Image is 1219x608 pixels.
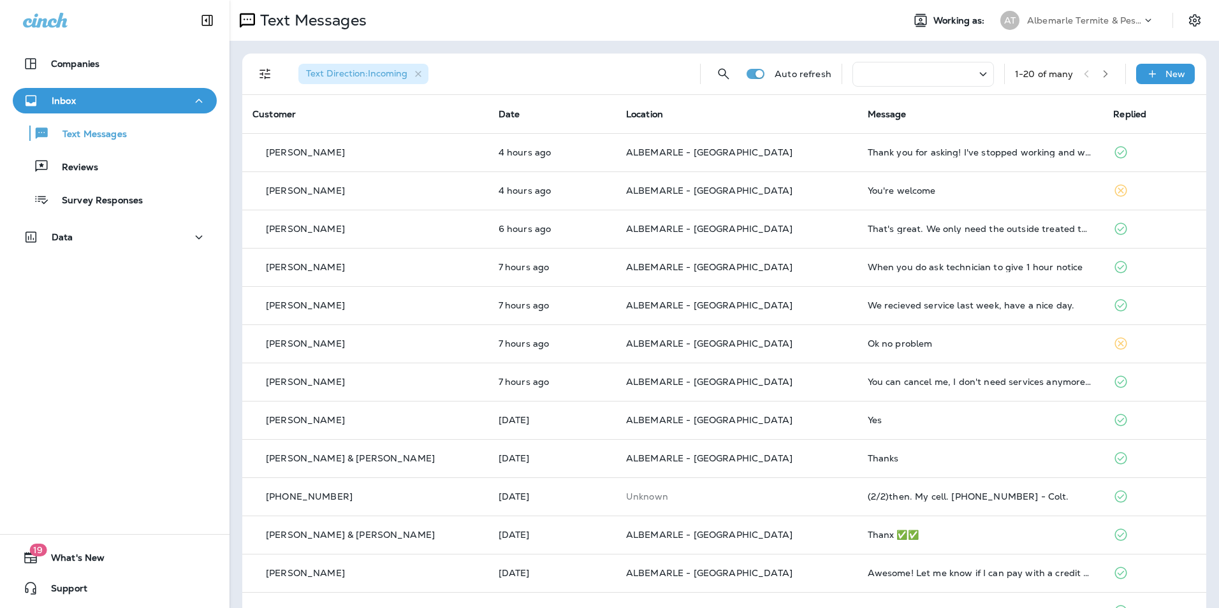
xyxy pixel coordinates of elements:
[255,11,367,30] p: Text Messages
[499,338,606,349] p: Sep 22, 2025 08:03 AM
[298,64,428,84] div: Text Direction:Incoming
[13,545,217,570] button: 19What's New
[252,61,278,87] button: Filters
[1027,15,1142,25] p: Albemarle Termite & Pest Control
[711,61,736,87] button: Search Messages
[266,530,435,540] p: [PERSON_NAME] & [PERSON_NAME]
[51,59,99,69] p: Companies
[306,68,407,79] span: Text Direction : Incoming
[52,96,76,106] p: Inbox
[868,491,1093,502] div: (2/2)then. My cell. 717-856-5507 - Colt.
[499,262,606,272] p: Sep 22, 2025 08:09 AM
[499,568,606,578] p: Sep 15, 2025 09:02 AM
[626,452,792,464] span: ALBEMARLE - [GEOGRAPHIC_DATA]
[266,185,345,196] p: [PERSON_NAME]
[626,414,792,426] span: ALBEMARLE - [GEOGRAPHIC_DATA]
[499,300,606,310] p: Sep 22, 2025 08:07 AM
[1000,11,1019,30] div: AT
[13,120,217,147] button: Text Messages
[626,567,792,579] span: ALBEMARLE - [GEOGRAPHIC_DATA]
[252,108,296,120] span: Customer
[13,186,217,213] button: Survey Responses
[189,8,225,33] button: Collapse Sidebar
[1015,69,1074,79] div: 1 - 20 of many
[13,575,217,601] button: Support
[49,162,98,174] p: Reviews
[13,153,217,180] button: Reviews
[13,88,217,113] button: Inbox
[933,15,988,26] span: Working as:
[266,453,435,463] p: [PERSON_NAME] & [PERSON_NAME]
[499,185,606,196] p: Sep 22, 2025 10:35 AM
[13,224,217,250] button: Data
[266,338,345,349] p: [PERSON_NAME]
[626,261,792,273] span: ALBEMARLE - [GEOGRAPHIC_DATA]
[1113,108,1146,120] span: Replied
[499,147,606,157] p: Sep 22, 2025 10:41 AM
[626,491,847,502] p: This customer does not have a last location and the phone number they messaged is not assigned to...
[29,544,47,556] span: 19
[1183,9,1206,32] button: Settings
[868,108,907,120] span: Message
[626,108,663,120] span: Location
[499,491,606,502] p: Sep 17, 2025 11:34 AM
[868,300,1093,310] div: We recieved service last week, have a nice day.
[499,224,606,234] p: Sep 22, 2025 08:44 AM
[775,69,831,79] p: Auto refresh
[38,553,105,568] span: What's New
[499,453,606,463] p: Sep 17, 2025 04:58 PM
[626,185,792,196] span: ALBEMARLE - [GEOGRAPHIC_DATA]
[38,583,87,598] span: Support
[266,415,345,425] p: [PERSON_NAME]
[868,185,1093,196] div: You're welcome
[626,529,792,540] span: ALBEMARLE - [GEOGRAPHIC_DATA]
[266,262,345,272] p: [PERSON_NAME]
[868,568,1093,578] div: Awesome! Let me know if I can pay with a credit card over the phone or if you would rather invoic...
[626,300,792,311] span: ALBEMARLE - [GEOGRAPHIC_DATA]
[626,223,792,235] span: ALBEMARLE - [GEOGRAPHIC_DATA]
[868,262,1093,272] div: When you do ask technician to give 1 hour notice
[868,530,1093,540] div: Thanx ✅✅
[49,195,143,207] p: Survey Responses
[868,338,1093,349] div: Ok no problem
[499,530,606,540] p: Sep 16, 2025 03:55 PM
[626,147,792,158] span: ALBEMARLE - [GEOGRAPHIC_DATA]
[266,224,345,234] p: [PERSON_NAME]
[868,377,1093,387] div: You can cancel me, I don't need services anymore. I am moving. Thanks.
[50,129,127,141] p: Text Messages
[868,415,1093,425] div: Yes
[626,338,792,349] span: ALBEMARLE - [GEOGRAPHIC_DATA]
[266,147,345,157] p: [PERSON_NAME]
[266,568,345,578] p: [PERSON_NAME]
[499,415,606,425] p: Sep 18, 2025 08:08 AM
[266,377,345,387] p: [PERSON_NAME]
[266,491,353,502] p: [PHONE_NUMBER]
[499,377,606,387] p: Sep 22, 2025 08:01 AM
[13,51,217,76] button: Companies
[868,224,1093,234] div: That's great. We only need the outside treated this time. Thanks
[868,453,1093,463] div: Thanks
[868,147,1093,157] div: Thank you for asking! I've stopped working and we're trying to figure just our finances right now...
[499,108,520,120] span: Date
[266,300,345,310] p: [PERSON_NAME]
[52,232,73,242] p: Data
[1165,69,1185,79] p: New
[626,376,792,387] span: ALBEMARLE - [GEOGRAPHIC_DATA]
